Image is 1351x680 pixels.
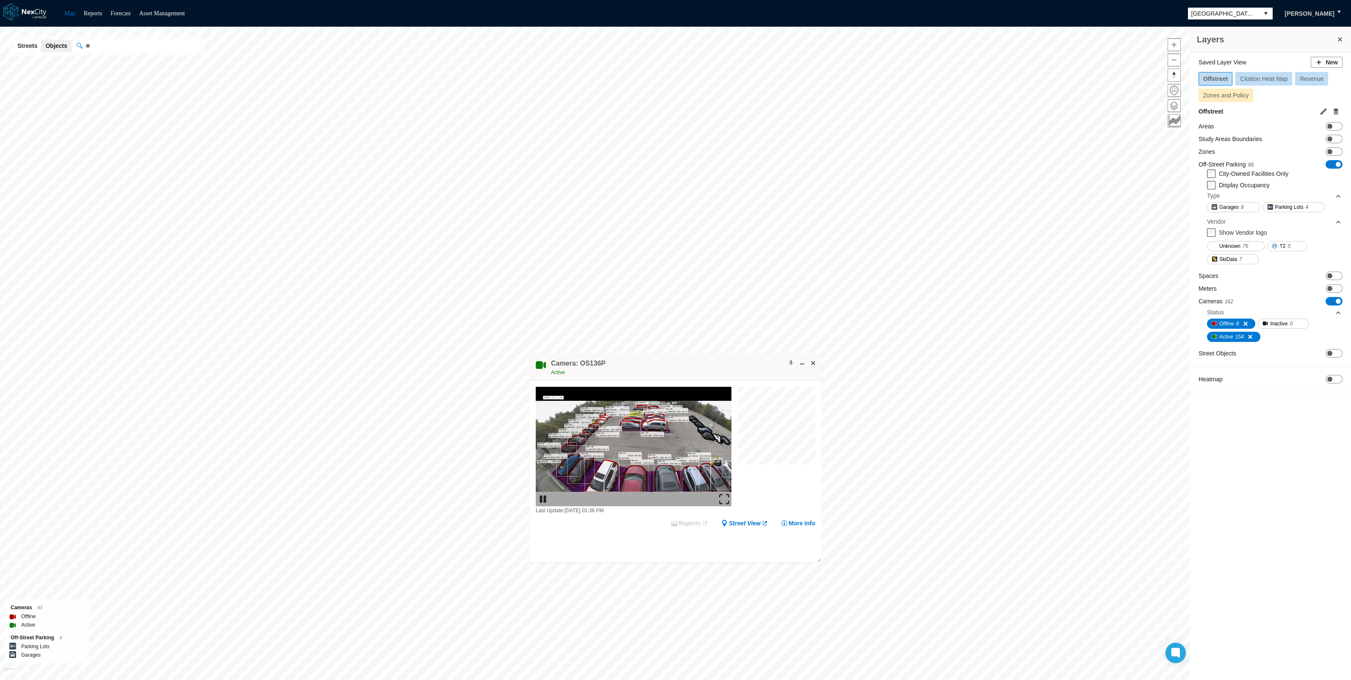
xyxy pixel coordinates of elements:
[1207,189,1342,202] div: Type
[1235,333,1244,341] span: 154
[1219,242,1240,250] span: Unknown
[781,519,815,527] button: More Info
[45,42,67,50] span: Objects
[1239,255,1242,264] span: 7
[1207,332,1260,342] button: Active154
[1240,75,1287,82] span: Citation Heat Map
[1199,375,1223,383] label: Heatmap
[1191,9,1256,18] span: [GEOGRAPHIC_DATA][PERSON_NAME]
[1258,319,1309,329] button: Inactive0
[13,40,42,52] button: Streets
[21,642,50,651] label: Parking Lots
[1219,203,1239,211] span: Garages
[1207,202,1260,212] button: Garages8
[11,603,83,612] div: Cameras
[1168,69,1181,82] button: Reset bearing to north
[1326,58,1338,67] span: New
[551,359,606,377] div: Double-click to make header text selectable
[1207,241,1265,251] button: Unknown76
[1199,89,1253,102] button: Zones and Policy
[1263,202,1325,212] button: Parking Lots4
[1199,349,1236,358] label: Street Objects
[1168,99,1181,112] button: Layers management
[1207,254,1259,264] button: SkiData7
[1168,38,1181,51] button: Zoom in
[1235,72,1292,86] button: Citation Heat Map
[721,519,768,527] a: Street View
[551,369,565,375] span: Active
[1207,308,1224,316] div: Status
[1199,58,1246,67] label: Saved Layer View
[64,10,75,17] a: Map
[1219,170,1288,177] label: City-Owned Facilities Only
[4,668,14,677] a: Mapbox homepage
[1199,284,1217,293] label: Meters
[1197,33,1336,45] h3: Layers
[11,633,83,642] div: Off-Street Parking
[1168,69,1180,81] span: Reset bearing to north
[21,612,36,621] label: Offline
[1219,182,1270,189] label: Display Occupancy
[1267,241,1307,251] button: T25
[1290,319,1293,328] span: 0
[17,42,37,50] span: Streets
[1248,162,1254,168] span: 88
[1259,8,1273,19] button: select
[1285,9,1334,18] span: [PERSON_NAME]
[1236,319,1239,328] span: 8
[1203,92,1249,99] span: Zones and Policy
[1225,299,1233,305] span: 162
[1241,203,1244,211] span: 8
[738,387,820,469] canvas: Map
[41,40,71,52] button: Objects
[1207,217,1226,226] div: Vendor
[1243,242,1248,250] span: 76
[1207,319,1255,329] button: Offline8
[1219,255,1237,264] span: SkiData
[1207,306,1342,319] div: Status
[789,519,815,527] span: More Info
[1305,203,1308,211] span: 4
[1199,72,1232,86] button: Offstreet
[84,10,102,17] a: Reports
[1199,135,1262,143] label: Study Areas Boundaries
[21,621,35,629] label: Active
[111,10,130,17] a: Forecast
[1275,203,1304,211] span: Parking Lots
[729,519,761,527] span: Street View
[1199,272,1218,280] label: Spaces
[536,387,731,506] img: video
[1311,57,1343,68] button: New
[551,359,606,368] h4: Double-click to make header text selectable
[719,494,729,504] img: expand
[1199,147,1215,156] label: Zones
[536,506,731,515] div: Last Update: [DATE] 01:36 PM
[1168,114,1181,128] button: Key metrics
[1168,54,1180,66] span: Zoom out
[1207,192,1220,200] div: Type
[38,605,42,610] span: 63
[1270,319,1287,328] span: Inactive
[1168,53,1181,67] button: Zoom out
[1199,297,1233,306] label: Cameras
[1287,242,1290,250] span: 5
[60,636,62,640] span: 6
[1219,229,1267,236] label: Show Vendor logo
[1199,122,1214,130] label: Areas
[1279,242,1285,250] span: T2
[1300,75,1323,82] span: Revenue
[1203,75,1228,82] span: Offstreet
[1295,72,1328,86] button: Revenue
[1219,319,1234,328] span: Offline
[1207,215,1342,228] div: Vendor
[21,651,41,659] label: Garages
[1276,6,1343,21] button: [PERSON_NAME]
[1168,39,1180,51] span: Zoom in
[1219,333,1233,341] span: Active
[538,494,548,504] img: play
[139,10,185,17] a: Asset Management
[1199,107,1223,116] label: Offstreet
[1199,160,1254,169] label: Off-Street Parking
[1168,84,1181,97] button: Home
